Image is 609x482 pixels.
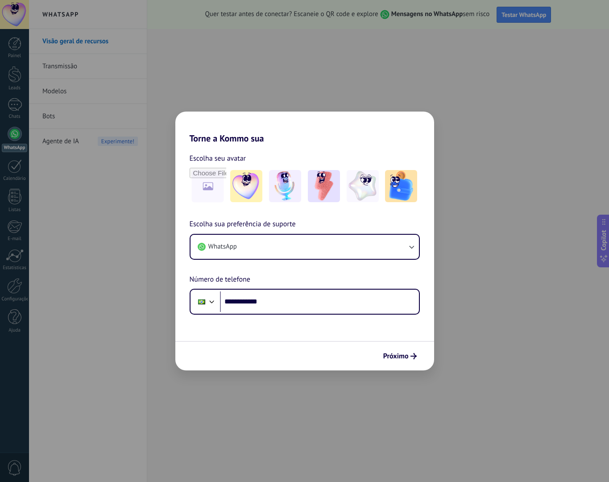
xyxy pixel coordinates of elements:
[269,170,301,202] img: -2.jpeg
[230,170,262,202] img: -1.jpeg
[347,170,379,202] img: -4.jpeg
[190,153,246,164] span: Escolha seu avatar
[308,170,340,202] img: -3.jpeg
[385,170,417,202] img: -5.jpeg
[193,292,210,311] div: Brazil: + 55
[191,235,419,259] button: WhatsApp
[190,274,250,286] span: Número de telefone
[379,349,421,364] button: Próximo
[175,112,434,144] h2: Torne a Kommo sua
[190,219,296,230] span: Escolha sua preferência de suporte
[208,242,237,251] span: WhatsApp
[383,353,409,359] span: Próximo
